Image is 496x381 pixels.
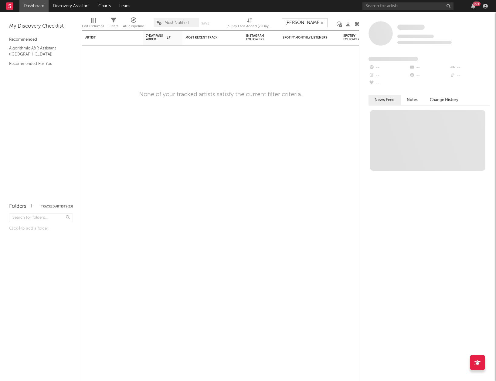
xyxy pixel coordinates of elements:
div: -- [409,72,449,79]
div: -- [450,72,490,79]
div: Spotify Monthly Listeners [283,36,328,39]
span: 0 fans last week [397,41,452,44]
span: Some Artist [397,25,425,30]
div: 7-Day Fans Added (7-Day Fans Added) [227,15,273,33]
div: My Discovery Checklist [9,23,73,30]
div: Filters [109,15,118,33]
button: News Feed [369,95,401,105]
div: -- [369,72,409,79]
span: Tracking Since: [DATE] [397,35,434,38]
span: Fans Added by Platform [369,57,418,61]
input: Search for folders... [9,213,73,222]
input: Search for artists [362,2,454,10]
div: -- [450,64,490,72]
a: Recommended For You [9,60,67,67]
div: -- [409,64,449,72]
button: 99+ [471,4,475,8]
div: 7-Day Fans Added (7-Day Fans Added) [227,23,273,30]
div: Most Recent Track [185,36,231,39]
div: Click to add a folder. [9,225,73,232]
div: 99 + [473,2,481,6]
div: Instagram Followers [246,34,267,41]
div: Artist [85,36,131,39]
div: Folders [9,203,26,210]
div: -- [369,79,409,87]
div: A&R Pipeline [123,15,144,33]
button: Save [201,22,209,25]
div: Spotify Followers [343,34,365,41]
div: A&R Pipeline [123,23,144,30]
span: Most Notified [165,21,189,25]
button: Change History [424,95,464,105]
div: None of your tracked artists satisfy the current filter criteria. [139,91,302,98]
button: Tracked Artists(23) [41,205,73,208]
input: Search... [282,18,328,27]
div: Edit Columns [82,23,104,30]
a: Algorithmic A&R Assistant ([GEOGRAPHIC_DATA]) [9,45,67,57]
div: Edit Columns [82,15,104,33]
button: Notes [401,95,424,105]
div: -- [369,64,409,72]
a: Some Artist [397,24,425,30]
span: 7-Day Fans Added [146,34,165,41]
div: Recommended [9,36,73,43]
div: Filters [109,23,118,30]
